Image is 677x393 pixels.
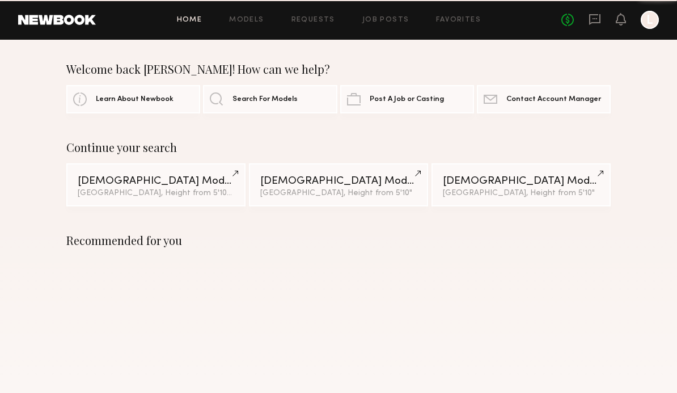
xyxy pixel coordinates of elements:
div: Welcome back [PERSON_NAME]! How can we help? [66,62,611,76]
a: Requests [291,16,335,24]
span: Learn About Newbook [96,96,174,103]
div: [DEMOGRAPHIC_DATA] Models [260,176,417,187]
a: Post A Job or Casting [340,85,474,113]
a: Favorites [436,16,481,24]
div: [DEMOGRAPHIC_DATA] Models [78,176,234,187]
span: Post A Job or Casting [370,96,444,103]
div: Continue your search [66,141,611,154]
a: Job Posts [362,16,409,24]
span: Contact Account Manager [506,96,601,103]
a: Home [177,16,202,24]
a: L [641,11,659,29]
div: Recommended for you [66,234,611,247]
a: [DEMOGRAPHIC_DATA] Models[GEOGRAPHIC_DATA], Height from 5'10" [431,163,611,206]
div: [GEOGRAPHIC_DATA], Height from 5'10" [443,189,599,197]
a: Learn About Newbook [66,85,200,113]
a: [DEMOGRAPHIC_DATA] Models[GEOGRAPHIC_DATA], Height from 5'10"&1other filter [66,163,246,206]
div: [DEMOGRAPHIC_DATA] Models [443,176,599,187]
a: Search For Models [203,85,337,113]
a: Contact Account Manager [477,85,611,113]
a: Models [229,16,264,24]
div: [GEOGRAPHIC_DATA], Height from 5'10" [78,189,234,197]
span: Search For Models [232,96,298,103]
a: [DEMOGRAPHIC_DATA] Models[GEOGRAPHIC_DATA], Height from 5'10" [249,163,428,206]
div: [GEOGRAPHIC_DATA], Height from 5'10" [260,189,417,197]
